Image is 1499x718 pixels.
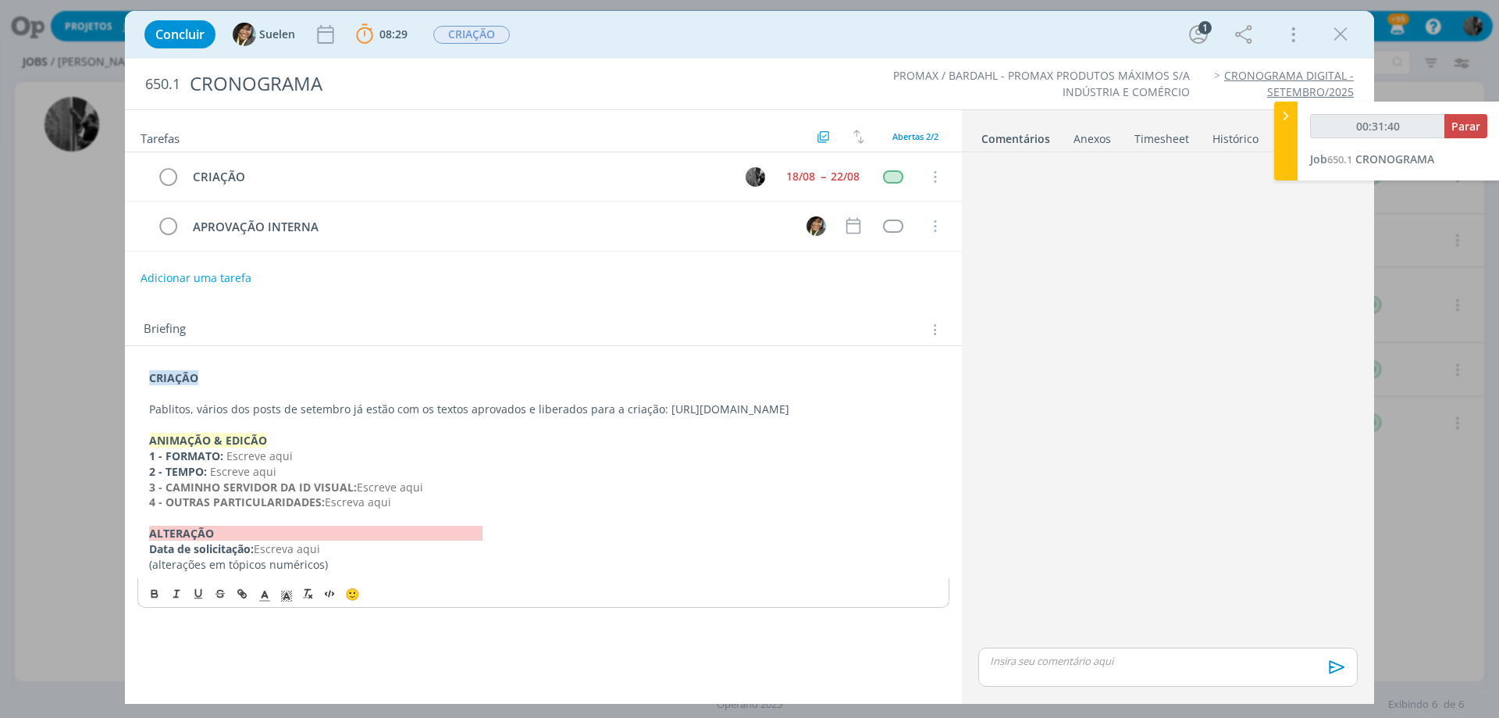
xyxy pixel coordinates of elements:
button: Concluir [144,20,215,48]
strong: ANIMAÇÃO & EDICÃO [149,433,267,448]
span: 🙂 [345,586,360,602]
span: CRONOGRAMA [1355,152,1434,166]
div: Anexos [1074,131,1111,147]
strong: CRIAÇÃO [149,370,198,385]
span: Abertas 2/2 [892,130,938,142]
button: 🙂 [341,584,363,603]
button: 08:29 [352,22,411,47]
a: Timesheet [1134,124,1190,147]
span: Tarefas [141,127,180,146]
span: Concluir [155,28,205,41]
span: 650.1 [1327,152,1352,166]
span: Escreve aqui [210,464,276,479]
span: Cor do Texto [254,584,276,603]
div: 22/08 [831,171,860,182]
span: -- [821,171,825,182]
span: Parar [1451,119,1480,134]
button: CRIAÇÃO [433,25,511,45]
a: PROMAX / BARDAHL - PROMAX PRODUTOS MÁXIMOS S/A INDÚSTRIA E COMÉRCIO [893,68,1190,98]
span: Briefing [144,320,186,340]
span: Escreve aqui [226,448,293,463]
a: CRONOGRAMA DIGITAL - SETEMBRO/2025 [1224,68,1354,98]
img: S [806,216,826,236]
button: Parar [1444,114,1487,138]
strong: Data de solicitação: [149,541,254,556]
div: dialog [125,11,1374,704]
strong: 3 - CAMINHO SERVIDOR DA ID VISUAL: [149,480,357,495]
button: S [804,214,828,238]
strong: 2 - TEMPO: [149,464,207,479]
img: arrow-down-up.svg [853,130,864,144]
div: 18/08 [786,171,815,182]
span: Escreva aqui [325,495,391,509]
span: 08:29 [379,27,408,41]
strong: 1 - FORMATO: [149,448,223,463]
img: S [233,23,256,46]
button: SSuelen [233,23,295,46]
button: 1 [1186,22,1211,47]
span: Cor de Fundo [276,584,297,603]
img: P [746,167,765,187]
strong: ALTERAÇÃO [149,526,482,541]
span: CRIAÇÃO [433,26,510,44]
a: Histórico [1212,124,1259,147]
div: CRONOGRAMA [183,65,844,103]
a: Comentários [981,124,1051,147]
p: (alterações em tópicos numéricos) [149,557,938,573]
span: Escreve aqui [357,480,423,495]
span: 650.1 [145,76,180,93]
p: Pablitos, vários dos posts de setembro já estão com os textos aprovados e liberados para a criaçã... [149,402,938,417]
span: Escreva aqui [254,541,320,556]
div: 1 [1198,21,1212,34]
button: Adicionar uma tarefa [140,264,252,292]
a: Job650.1CRONOGRAMA [1310,152,1434,166]
button: P [743,165,767,188]
div: CRIAÇÃO [186,167,731,187]
strong: 4 - OUTRAS PARTICULARIDADES: [149,495,325,509]
div: APROVAÇÃO INTERNA [186,217,792,237]
span: Suelen [259,29,295,40]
